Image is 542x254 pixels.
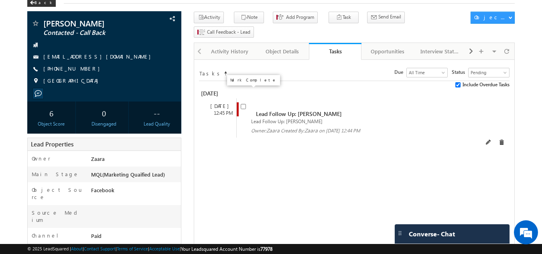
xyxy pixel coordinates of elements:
[315,47,355,55] div: Tasks
[304,127,318,134] span: Zaara
[29,106,74,120] div: 6
[407,69,445,76] span: All Time
[29,120,74,128] div: Object Score
[89,232,181,243] div: Paid
[468,68,510,77] a: Pending
[367,12,405,23] button: Send Email
[181,246,272,252] span: Your Leadsquared Account Number is
[378,13,401,20] span: Send Email
[32,209,83,224] label: Source Medium
[368,47,407,56] div: Opportunities
[319,128,360,134] span: on [DATE] 12:44 PM
[32,232,65,239] label: Channel
[266,127,280,134] span: Zaara
[452,69,468,76] span: Status
[89,171,181,182] div: MQL(Marketing Quaified Lead)
[42,42,135,53] div: Chat with us now
[109,197,146,208] em: Start Chat
[149,246,180,251] a: Acceptable Use
[27,245,272,253] span: © 2025 LeadSquared | | | | |
[394,69,406,76] span: Due
[194,12,224,23] button: Activity
[409,230,455,238] span: Converse - Chat
[43,77,102,85] span: [GEOGRAPHIC_DATA]
[309,43,361,60] a: Tasks
[263,47,302,56] div: Object Details
[132,4,151,23] div: Minimize live chat window
[91,155,105,162] span: Zaara
[199,89,235,98] div: [DATE]
[463,81,510,88] span: Include Overdue Tasks
[31,140,73,148] span: Lead Properties
[256,43,309,60] a: Object Details
[420,47,459,56] div: Interview Status
[251,128,281,134] span: Owner:
[14,42,34,53] img: d_60004797649_company_0_60004797649
[223,68,227,75] span: Sort Timeline
[43,29,138,37] span: Contacted - Call Back
[134,120,179,128] div: Lead Quality
[207,28,250,36] span: Call Feedback - Lead
[251,118,323,124] span: Lead Follow Up: [PERSON_NAME]
[82,106,126,120] div: 0
[194,26,254,38] button: Call Feedback - Lead
[43,53,155,60] a: [EMAIL_ADDRESS][DOMAIN_NAME]
[260,246,272,252] span: 77978
[204,43,256,60] a: Activity History
[230,77,277,82] div: Mark Complete
[474,14,508,21] div: Object Actions
[203,110,236,117] div: 12:45 PM
[32,155,51,162] label: Owner
[273,12,318,23] button: Add Program
[469,69,507,76] span: Pending
[43,65,104,73] span: [PHONE_NUMBER]
[499,140,504,145] span: Delete
[361,43,414,60] a: Opportunities
[486,140,491,145] span: Edit
[10,74,146,190] textarea: Type your message and hit 'Enter'
[82,120,126,128] div: Disengaged
[286,14,314,21] span: Add Program
[210,47,249,56] div: Activity History
[89,186,181,197] div: Facebook
[71,246,83,251] a: About
[203,102,236,110] div: [DATE]
[32,171,79,178] label: Main Stage
[397,230,403,236] img: carter-drag
[471,12,515,24] button: Object Actions
[256,110,342,118] span: Lead Follow Up: [PERSON_NAME]
[43,19,138,27] span: [PERSON_NAME]
[117,246,148,251] a: Terms of Service
[134,106,179,120] div: --
[84,246,116,251] a: Contact Support
[281,128,319,134] span: Created By:
[406,68,448,77] a: All Time
[199,68,223,77] td: Tasks
[414,43,467,60] a: Interview Status
[329,12,359,23] button: Task
[234,12,264,23] button: Note
[32,186,83,201] label: Object Source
